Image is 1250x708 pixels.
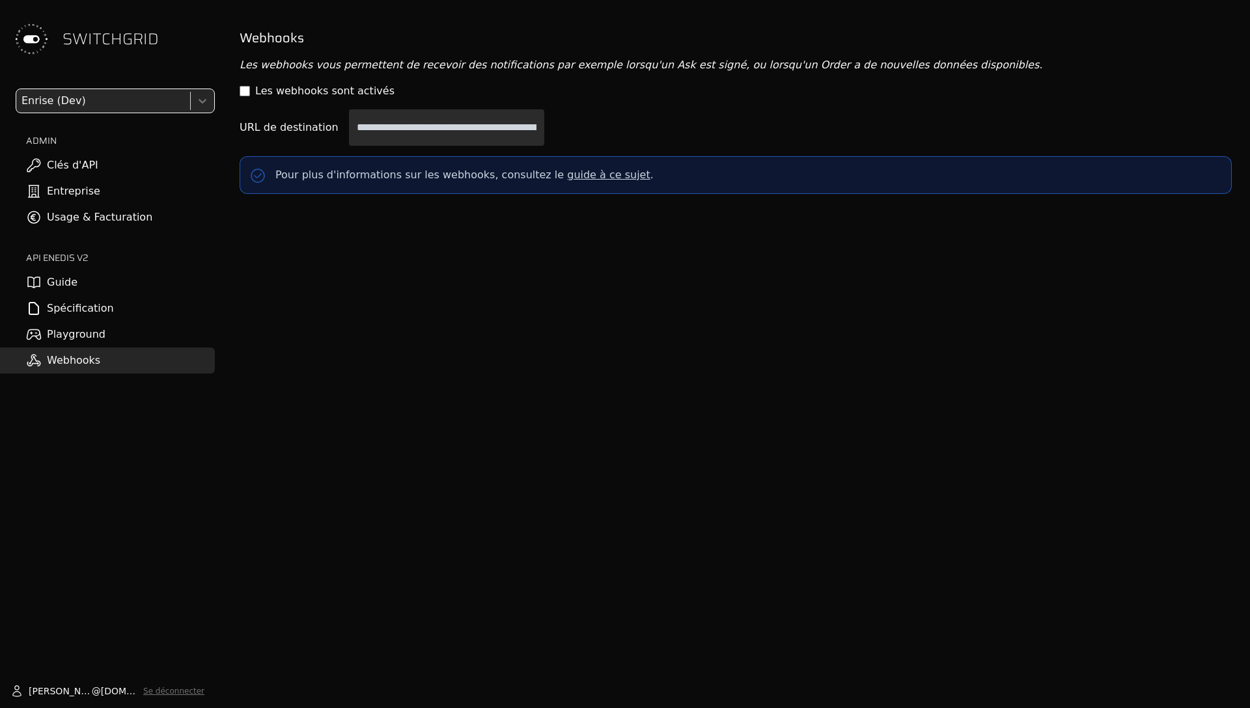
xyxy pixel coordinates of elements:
a: guide à ce sujet [567,169,650,181]
span: @ [92,685,101,698]
span: [DOMAIN_NAME] [101,685,138,698]
label: URL de destination [240,120,339,135]
label: Les webhooks sont activés [255,83,395,99]
p: Pour plus d'informations sur les webhooks, consultez le . [275,167,654,183]
button: Se déconnecter [143,686,204,696]
p: Les webhooks vous permettent de recevoir des notifications par exemple lorsqu'un Ask est signé, o... [240,57,1232,73]
h2: Webhooks [240,29,1232,47]
img: Switchgrid Logo [10,18,52,60]
h2: ADMIN [26,134,215,147]
h2: API ENEDIS v2 [26,251,215,264]
span: [PERSON_NAME].marcilhacy [29,685,92,698]
span: SWITCHGRID [62,29,159,49]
